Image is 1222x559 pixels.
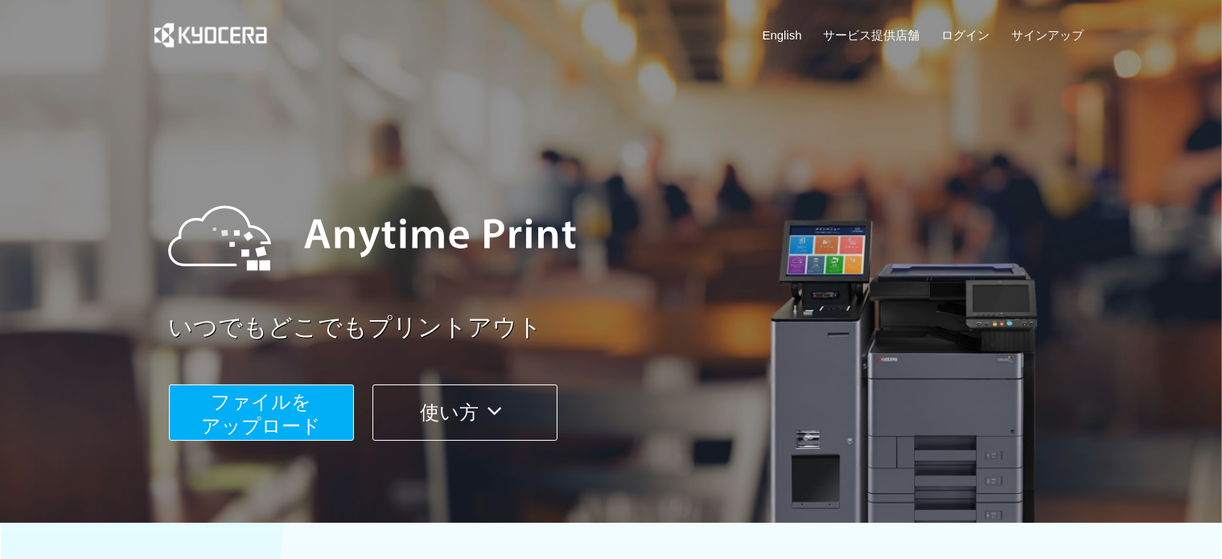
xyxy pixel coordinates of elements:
button: 使い方 [372,384,558,441]
button: ファイルを​​アップロード [169,384,354,441]
a: サービス提供店舗 [824,27,920,43]
a: English [763,27,802,43]
a: ログイン [942,27,990,43]
span: ファイルを ​​アップロード [201,391,321,437]
a: いつでもどこでもプリントアウト [169,310,1094,345]
a: サインアップ [1011,27,1084,43]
